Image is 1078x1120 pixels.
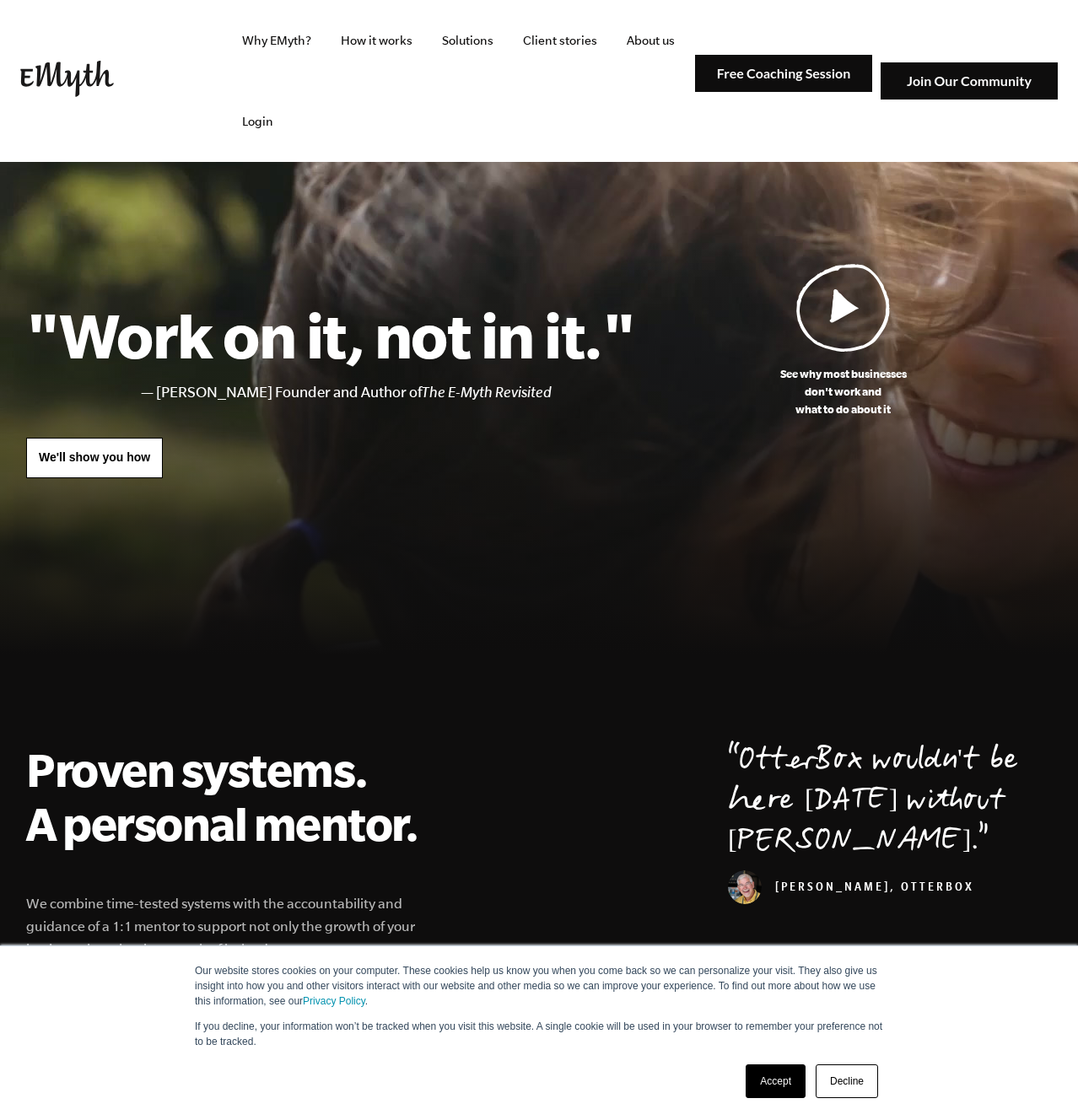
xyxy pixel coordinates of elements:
[26,438,163,478] a: We'll show you how
[695,55,872,93] img: Free Coaching Session
[39,450,150,464] span: We'll show you how
[26,298,634,372] h1: "Work on it, not in it."
[195,1019,883,1049] p: If you decline, your information won’t be tracked when you visit this website. A single cookie wi...
[303,995,365,1007] a: Privacy Policy
[422,384,552,401] i: The E-Myth Revisited
[816,1064,878,1098] a: Decline
[746,1064,806,1098] a: Accept
[26,892,438,961] p: We combine time-tested systems with the accountability and guidance of a 1:1 mentor to support no...
[796,263,891,352] img: Play Video
[994,1039,1078,1120] iframe: Chat Widget
[195,963,883,1009] p: Our website stores cookies on your computer. These cookies help us know you when you come back so...
[634,263,1052,418] a: See why most businessesdon't work andwhat to do about it
[728,870,762,904] img: Curt Richardson, OtterBox
[26,742,438,850] h2: Proven systems. A personal mentor.
[229,81,287,162] a: Login
[20,61,114,97] img: EMyth
[881,62,1058,100] img: Join Our Community
[156,380,634,405] li: [PERSON_NAME] Founder and Author of
[634,365,1052,418] p: See why most businesses don't work and what to do about it
[728,882,974,896] cite: [PERSON_NAME], OtterBox
[728,742,1052,864] p: OtterBox wouldn't be here [DATE] without [PERSON_NAME].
